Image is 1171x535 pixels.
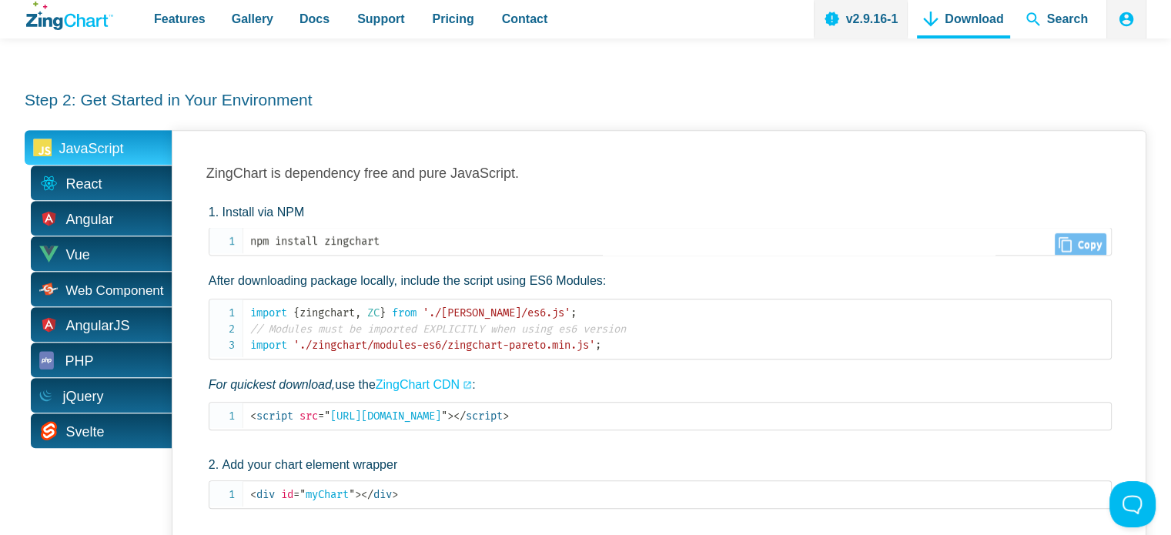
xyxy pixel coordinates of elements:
span: { [293,306,299,319]
span: = [293,488,299,501]
span: './[PERSON_NAME]/es6.js' [423,306,570,319]
li: Add your chart element wrapper [209,455,1112,509]
span: [URL][DOMAIN_NAME] [318,410,447,423]
code: npm install zingchart [250,233,1112,249]
a: ZingChart Logo. Click to return to the homepage [26,2,113,30]
span: " [441,410,447,423]
span: script [453,410,503,423]
span: > [355,488,361,501]
img: PHP Icon [39,351,54,369]
span: > [392,488,398,501]
a: ZingChart CDN [376,375,472,395]
p: After downloading package locally, include the script using ES6 Modules: [209,271,1112,291]
span: Pricing [432,8,473,29]
span: Support [357,8,404,29]
span: < [250,410,256,423]
span: = [318,410,324,423]
span: script [250,410,293,423]
span: div [361,488,392,501]
li: Install via NPM [209,202,1112,431]
p: use the : [209,375,1112,395]
span: './zingchart/modules-es6/zingchart-pareto.min.js' [293,339,595,352]
em: For quickest download, [209,378,336,391]
span: import [250,306,287,319]
span: Angular [66,208,114,232]
span: , [355,306,361,319]
span: </ [453,410,466,423]
span: // Modules must be imported EXPLICITLY when using es6 version [250,323,626,336]
span: ZC [367,306,380,319]
span: " [349,488,355,501]
span: Gallery [232,8,273,29]
span: id [281,488,293,501]
span: < [250,488,256,501]
span: Vue [66,243,90,267]
span: import [250,339,287,352]
span: Contact [502,8,548,29]
span: Features [154,8,206,29]
span: " [299,488,306,501]
span: > [447,410,453,423]
span: } [380,306,386,319]
span: ; [570,306,577,319]
code: zingchart [250,305,1112,353]
span: div [250,488,275,501]
span: React [66,172,102,196]
span: AngularJS [66,314,130,338]
span: " [324,410,330,423]
span: Svelte [66,420,105,444]
span: from [392,306,417,319]
span: Web Component [65,284,163,297]
h3: Step 2: Get Started in Your Environment [25,89,1146,110]
span: jQuery [63,385,104,409]
iframe: Toggle Customer Support [1109,481,1156,527]
span: JavaScript [59,137,124,161]
span: src [299,410,318,423]
span: ; [595,339,601,352]
span: myChart [293,488,355,501]
span: Docs [299,8,330,29]
h3: ZingChart is dependency free and pure JavaScript. [206,165,1112,182]
span: </ [361,488,373,501]
span: PHP [65,349,94,373]
span: > [503,410,509,423]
